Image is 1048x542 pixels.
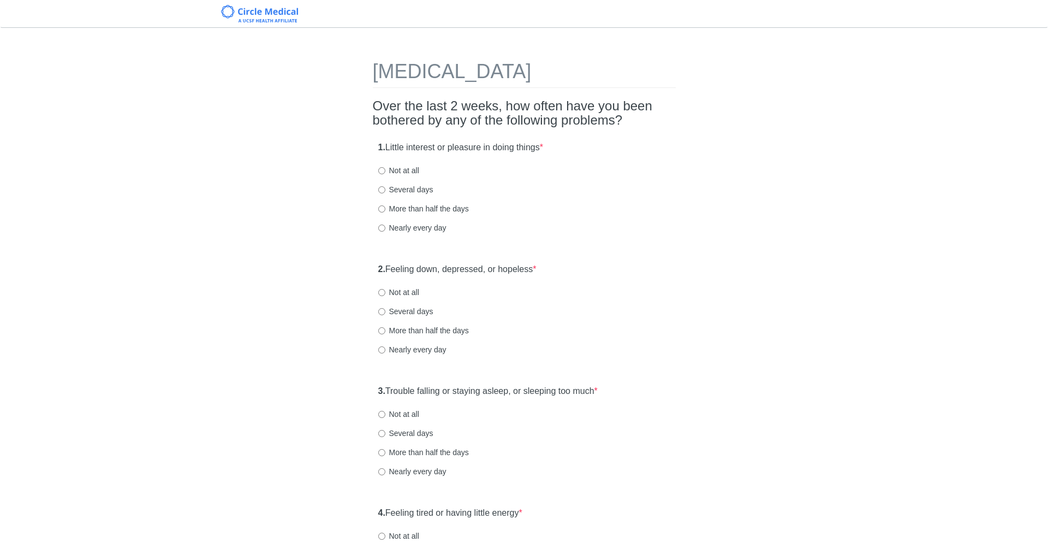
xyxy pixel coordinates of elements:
label: More than half the days [378,447,469,458]
input: More than half the days [378,327,385,334]
label: Not at all [378,287,419,298]
label: Nearly every day [378,222,446,233]
strong: 3. [378,386,385,396]
input: Nearly every day [378,468,385,475]
label: Nearly every day [378,344,446,355]
label: Several days [378,184,433,195]
strong: 2. [378,264,385,274]
label: Feeling tired or having little energy [378,507,522,520]
input: Not at all [378,411,385,418]
label: Little interest or pleasure in doing things [378,142,543,154]
strong: 1. [378,143,385,152]
label: Several days [378,306,433,317]
label: More than half the days [378,325,469,336]
label: Several days [378,428,433,439]
input: More than half the days [378,205,385,213]
label: Not at all [378,409,419,420]
input: Not at all [378,289,385,296]
label: Trouble falling or staying asleep, or sleeping too much [378,385,598,398]
input: More than half the days [378,449,385,456]
label: Not at all [378,531,419,541]
label: Feeling down, depressed, or hopeless [378,263,537,276]
input: Not at all [378,167,385,174]
input: Nearly every day [378,225,385,232]
label: Nearly every day [378,466,446,477]
label: Not at all [378,165,419,176]
h1: [MEDICAL_DATA] [373,61,676,88]
strong: 4. [378,508,385,517]
h2: Over the last 2 weeks, how often have you been bothered by any of the following problems? [373,99,676,128]
input: Several days [378,430,385,437]
input: Several days [378,186,385,193]
input: Nearly every day [378,346,385,354]
label: More than half the days [378,203,469,214]
input: Not at all [378,533,385,540]
img: Circle Medical Logo [221,5,298,22]
input: Several days [378,308,385,315]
